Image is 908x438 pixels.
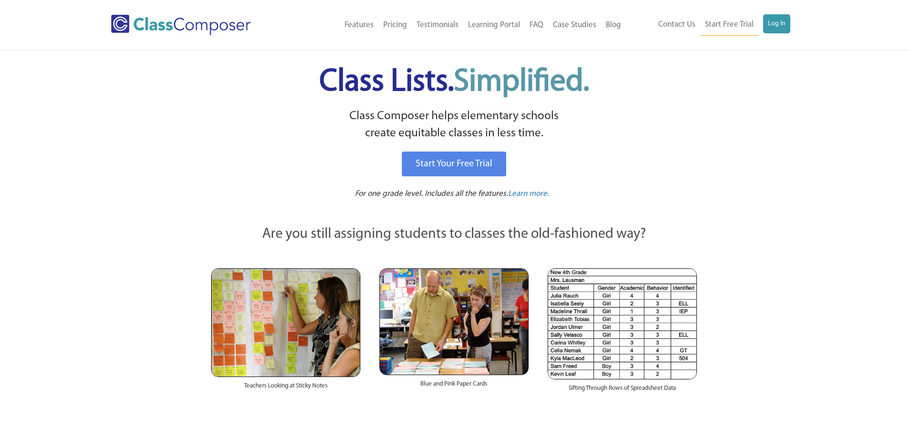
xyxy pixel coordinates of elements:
a: FAQ [525,15,548,36]
div: Teachers Looking at Sticky Notes [211,377,360,400]
a: Blog [601,15,626,36]
nav: Header Menu [626,14,790,36]
div: Blue and Pink Paper Cards [379,375,529,398]
a: Case Studies [548,15,601,36]
img: Blue and Pink Paper Cards [379,268,529,375]
a: Testimonials [412,15,463,36]
img: Teachers Looking at Sticky Notes [211,268,360,377]
a: Learning Portal [463,15,525,36]
p: Class Composer helps elementary schools create equitable classes in less time. [210,108,699,143]
p: Are you still assigning students to classes the old-fashioned way? [211,224,697,245]
img: Class Composer [111,15,251,35]
img: Spreadsheets [548,268,697,379]
div: Sifting Through Rows of Spreadsheet Data [548,379,697,402]
a: Learn more. [508,188,549,200]
span: For one grade level. Includes all the features. [355,190,508,198]
a: Log In [763,14,790,33]
a: Start Your Free Trial [402,152,506,176]
nav: Header Menu [290,15,626,36]
a: Start Free Trial [700,14,758,36]
span: Simplified. [454,67,589,98]
a: Contact Us [653,14,700,35]
span: Learn more. [508,190,549,198]
span: Start Your Free Trial [416,159,492,169]
a: Pricing [378,15,412,36]
span: Class Lists. [319,67,589,98]
a: Features [340,15,378,36]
